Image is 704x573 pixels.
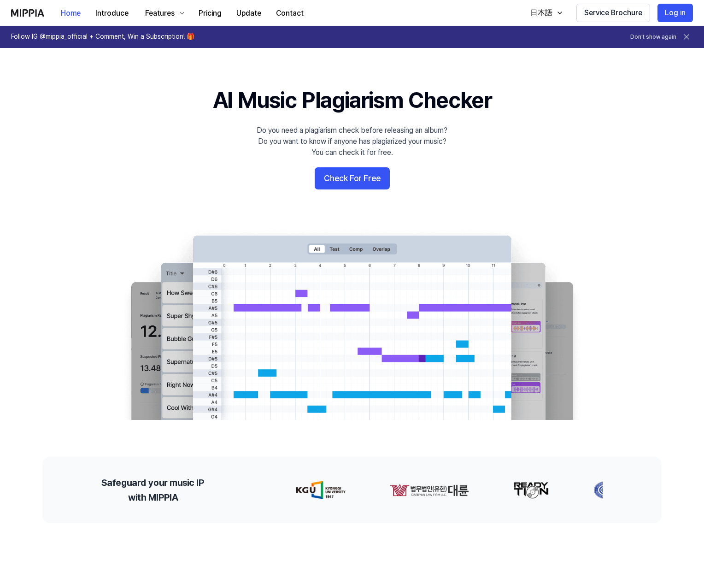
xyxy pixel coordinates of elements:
h2: Safeguard your music IP with MIPPIA [101,475,204,505]
a: Home [53,0,88,26]
button: Features [136,4,191,23]
h1: AI Music Plagiarism Checker [213,85,492,116]
div: Features [143,8,176,19]
div: Do you need a plagiarism check before releasing an album? Do you want to know if anyone has plagi... [257,125,447,158]
button: Pricing [191,4,229,23]
button: Introduce [88,4,136,23]
img: logo [11,9,44,17]
button: Service Brochure [576,4,650,22]
button: Contact [269,4,311,23]
button: Check For Free [315,167,390,189]
button: Home [53,4,88,23]
img: partner-logo-2 [504,481,540,499]
button: Log in [657,4,693,22]
button: 日本語 [521,4,569,22]
button: Update [229,4,269,23]
h1: Follow IG @mippia_official + Comment, Win a Subscription! 🎁 [11,32,194,41]
a: Update [229,0,269,26]
img: partner-logo-3 [584,481,612,499]
img: partner-logo-0 [287,481,336,499]
img: partner-logo-1 [380,481,459,499]
div: 日本語 [528,7,554,18]
button: Don't show again [630,33,676,41]
img: main Image [112,226,592,420]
